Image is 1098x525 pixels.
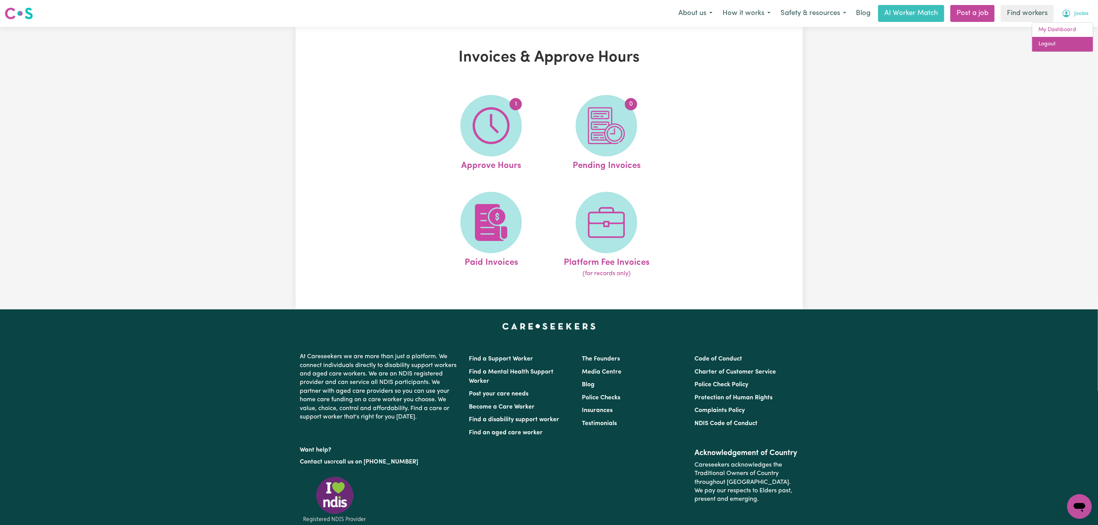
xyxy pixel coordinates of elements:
iframe: Button to launch messaging window, conversation in progress [1067,494,1092,519]
span: (for records only) [583,269,631,278]
a: Careseekers logo [5,5,33,22]
a: Platform Fee Invoices(for records only) [551,192,662,279]
a: Complaints Policy [694,407,745,414]
a: The Founders [582,356,620,362]
a: Blog [851,5,875,22]
div: My Account [1032,22,1093,52]
a: NDIS Code of Conduct [694,420,757,427]
a: Logout [1032,37,1093,52]
a: Post a job [950,5,995,22]
a: Charter of Customer Service [694,369,776,375]
a: Careseekers home page [502,323,596,329]
a: Contact us [300,459,331,465]
a: Post your care needs [469,391,529,397]
a: Blog [582,382,595,388]
a: Police Checks [582,395,620,401]
span: Approve Hours [461,156,521,173]
span: Paid Invoices [465,253,518,269]
a: Insurances [582,407,613,414]
button: About us [673,5,718,22]
p: or [300,455,460,469]
a: Find a disability support worker [469,417,560,423]
a: My Dashboard [1032,23,1093,37]
img: Registered NDIS provider [300,475,369,523]
a: Code of Conduct [694,356,742,362]
a: Find workers [1001,5,1054,22]
a: Media Centre [582,369,621,375]
h2: Acknowledgement of Country [694,449,798,458]
a: Find a Support Worker [469,356,533,362]
a: Find an aged care worker [469,430,543,436]
a: Become a Care Worker [469,404,535,410]
span: Pending Invoices [573,156,641,173]
p: Careseekers acknowledges the Traditional Owners of Country throughout [GEOGRAPHIC_DATA]. We pay o... [694,458,798,507]
a: Testimonials [582,420,617,427]
a: Pending Invoices [551,95,662,173]
button: Safety & resources [776,5,851,22]
a: call us on [PHONE_NUMBER] [336,459,419,465]
a: Approve Hours [436,95,547,173]
a: Police Check Policy [694,382,748,388]
span: 1 [510,98,522,110]
a: AI Worker Match [878,5,944,22]
img: Careseekers logo [5,7,33,20]
button: How it works [718,5,776,22]
p: At Careseekers we are more than just a platform. We connect individuals directly to disability su... [300,349,460,424]
button: My Account [1057,5,1093,22]
a: Find a Mental Health Support Worker [469,369,554,384]
a: Protection of Human Rights [694,395,772,401]
a: Paid Invoices [436,192,547,279]
span: 0 [625,98,637,110]
h1: Invoices & Approve Hours [385,48,714,67]
span: Jooles [1074,10,1088,18]
span: Platform Fee Invoices [564,253,649,269]
p: Want help? [300,443,460,454]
